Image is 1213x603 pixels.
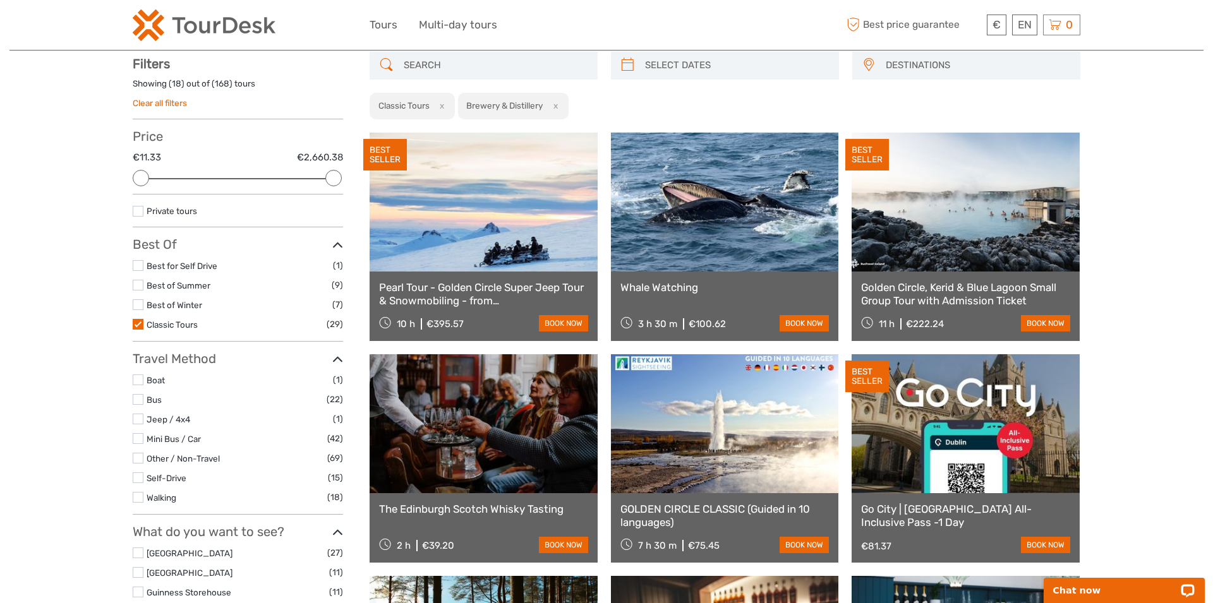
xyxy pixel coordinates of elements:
button: DESTINATIONS [880,55,1074,76]
a: Multi-day tours [419,16,497,34]
a: Best of Winter [147,300,202,310]
label: €2,660.38 [297,151,343,164]
a: [GEOGRAPHIC_DATA] [147,548,232,558]
span: (22) [327,392,343,407]
h3: What do you want to see? [133,524,343,539]
a: Whale Watching [620,281,830,294]
div: BEST SELLER [845,139,889,170]
span: (11) [329,565,343,580]
label: 168 [215,78,229,90]
span: 3 h 30 m [638,318,677,330]
strong: Filters [133,56,170,71]
a: Tours [370,16,397,34]
span: (7) [332,297,343,312]
iframe: LiveChat chat widget [1035,563,1213,603]
input: SEARCH [399,54,591,76]
h3: Travel Method [133,351,343,366]
a: book now [1021,315,1070,331]
div: BEST SELLER [845,361,889,392]
img: 2254-3441b4b5-4e5f-4d00-b396-31f1d84a6ebf_logo_small.png [133,9,275,41]
a: book now [1021,537,1070,553]
a: book now [539,537,588,553]
h3: Price [133,129,343,144]
span: 11 h [879,318,895,330]
a: Clear all filters [133,98,187,108]
input: SELECT DATES [640,54,833,76]
div: €222.24 [906,318,944,330]
a: Private tours [147,206,197,216]
span: 2 h [397,540,411,551]
a: Jeep / 4x4 [147,414,190,424]
a: Best for Self Drive [147,261,217,271]
a: Guinness Storehouse [147,587,231,597]
button: x [431,99,449,112]
a: Walking [147,493,176,503]
div: €81.37 [861,540,891,552]
span: 10 h [397,318,415,330]
span: (1) [333,412,343,426]
div: €39.20 [422,540,454,551]
a: Pearl Tour - Golden Circle Super Jeep Tour & Snowmobiling - from [GEOGRAPHIC_DATA] [379,281,588,307]
a: Best of Summer [147,280,210,290]
a: Golden Circle, Kerid & Blue Lagoon Small Group Tour with Admission Ticket [861,281,1070,307]
a: Other / Non-Travel [147,453,220,463]
span: 7 h 30 m [638,540,677,551]
span: (9) [332,278,343,292]
a: Self-Drive [147,473,186,483]
a: book now [780,315,829,331]
span: Best price guarantee [843,15,984,35]
h2: Classic Tours [378,100,430,110]
a: Boat [147,375,165,385]
div: Showing ( ) out of ( ) tours [133,78,343,97]
label: 18 [172,78,181,90]
span: (69) [327,451,343,465]
span: (11) [329,585,343,599]
span: (1) [333,258,343,273]
a: GOLDEN CIRCLE CLASSIC (Guided in 10 languages) [620,503,830,528]
a: The Edinburgh Scotch Whisky Tasting [379,503,588,515]
label: €11.33 [133,151,161,164]
div: BEST SELLER [363,139,407,170]
span: (29) [327,317,343,331]
a: Bus [147,395,162,405]
a: book now [539,315,588,331]
a: book now [780,537,829,553]
span: (27) [327,546,343,560]
span: (42) [327,431,343,446]
h3: Best Of [133,237,343,252]
span: 0 [1064,18,1075,31]
span: (1) [333,373,343,387]
span: (15) [328,470,343,485]
div: €75.45 [688,540,720,551]
button: x [545,99,562,112]
span: € [993,18,1001,31]
h2: Brewery & Distillery [466,100,543,110]
a: [GEOGRAPHIC_DATA] [147,568,232,578]
a: Mini Bus / Car [147,434,201,444]
div: €100.62 [689,318,726,330]
a: Classic Tours [147,319,198,330]
div: EN [1012,15,1037,35]
a: Go City | [GEOGRAPHIC_DATA] All-Inclusive Pass -1 Day [861,503,1070,528]
span: (18) [327,490,343,504]
div: €395.57 [426,318,464,330]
